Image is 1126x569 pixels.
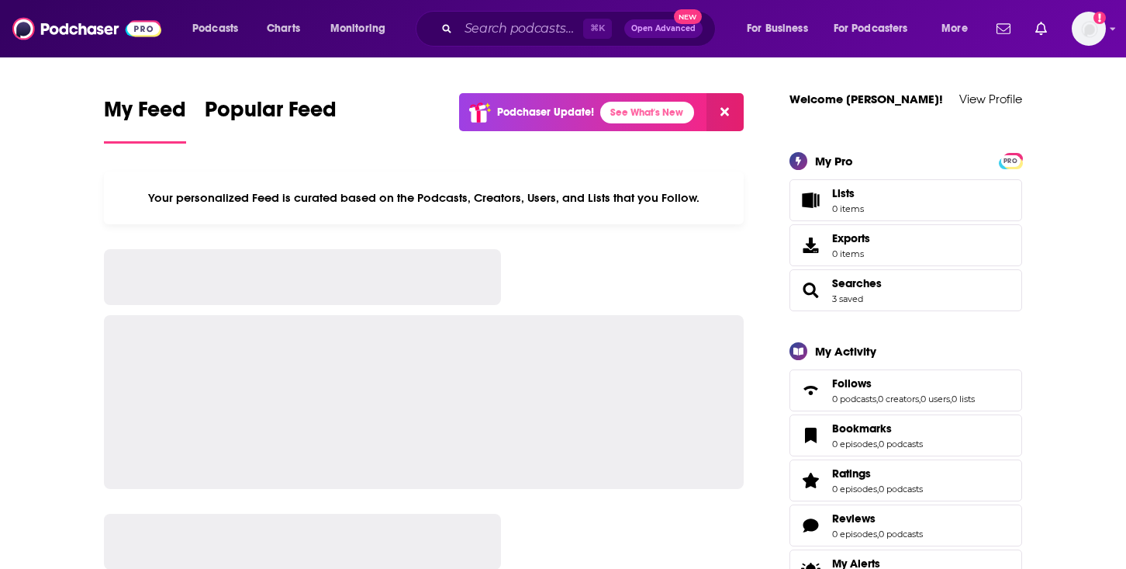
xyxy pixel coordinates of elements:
button: Open AdvancedNew [624,19,703,38]
button: open menu [931,16,987,41]
button: Show profile menu [1072,12,1106,46]
span: 0 items [832,248,870,259]
a: Lists [789,179,1022,221]
span: Lists [795,189,826,211]
span: Follows [789,370,1022,411]
a: Reviews [832,512,923,526]
img: Podchaser - Follow, Share and Rate Podcasts [12,14,161,43]
span: , [919,394,920,404]
span: Lists [832,186,855,200]
span: , [877,439,879,449]
button: open menu [181,16,258,41]
span: Podcasts [192,18,238,40]
a: 0 users [920,394,950,404]
a: 0 creators [878,394,919,404]
img: User Profile [1072,12,1106,46]
a: 0 podcasts [879,529,923,540]
a: Ratings [832,467,923,481]
span: New [674,9,702,24]
a: Popular Feed [205,96,337,144]
a: Show notifications dropdown [1029,16,1053,42]
a: Charts [257,16,309,41]
a: Follows [832,376,975,390]
a: 0 podcasts [879,484,923,494]
span: Exports [832,231,870,245]
span: Reviews [832,512,876,526]
a: See What's New [600,102,694,123]
span: Popular Feed [205,96,337,132]
span: Lists [832,186,864,200]
a: 0 episodes [832,439,877,449]
a: View Profile [959,92,1022,106]
span: For Business [747,18,808,40]
span: For Podcasters [834,18,908,40]
a: Searches [795,279,826,301]
span: Exports [795,234,826,256]
div: Your personalized Feed is curated based on the Podcasts, Creators, Users, and Lists that you Follow. [104,172,744,224]
span: Bookmarks [789,415,1022,456]
a: 0 podcasts [879,439,923,449]
p: Podchaser Update! [497,106,594,119]
a: 0 lists [952,394,975,404]
a: 0 episodes [832,484,877,494]
a: My Feed [104,96,186,144]
span: More [941,18,968,40]
a: 0 podcasts [832,394,876,404]
span: Open Advanced [631,25,696,33]
div: My Activity [815,344,876,359]
span: Reviews [789,505,1022,546]
span: Logged in as DoraMarie4 [1072,12,1106,46]
span: Ratings [832,467,871,481]
div: Search podcasts, credits, & more... [430,11,731,47]
span: PRO [1001,155,1020,167]
a: Reviews [795,515,826,536]
button: open menu [824,16,931,41]
a: 3 saved [832,293,863,304]
span: My Feed [104,96,186,132]
span: , [876,394,878,404]
span: , [877,484,879,494]
span: 0 items [832,203,864,214]
a: PRO [1001,154,1020,165]
span: , [877,529,879,540]
span: Monitoring [330,18,385,40]
button: open menu [319,16,406,41]
a: Exports [789,224,1022,266]
span: Searches [789,269,1022,311]
a: 0 episodes [832,529,877,540]
a: Welcome [PERSON_NAME]! [789,92,943,106]
svg: Add a profile image [1093,12,1106,24]
a: Show notifications dropdown [990,16,1017,42]
span: Ratings [789,460,1022,501]
a: Bookmarks [795,425,826,446]
a: Searches [832,276,882,290]
div: My Pro [815,154,853,168]
span: Charts [267,18,300,40]
span: Follows [832,376,872,390]
a: Bookmarks [832,422,923,435]
span: ⌘ K [583,19,612,39]
a: Follows [795,380,826,401]
span: Bookmarks [832,422,892,435]
a: Ratings [795,470,826,491]
span: , [950,394,952,404]
button: open menu [736,16,827,41]
input: Search podcasts, credits, & more... [458,16,583,41]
